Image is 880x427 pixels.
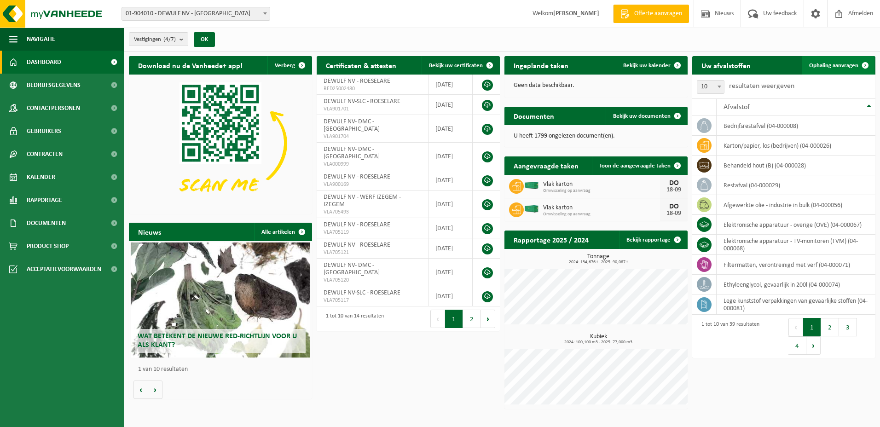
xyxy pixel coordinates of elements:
[592,156,687,175] a: Toon de aangevraagde taken
[606,107,687,125] a: Bekijk uw documenten
[129,32,188,46] button: Vestigingen(4/7)
[324,133,421,140] span: VLA901704
[428,95,473,115] td: [DATE]
[194,32,215,47] button: OK
[324,181,421,188] span: VLA900169
[524,205,539,213] img: HK-XC-40-GN-00
[129,56,252,74] h2: Download nu de Vanheede+ app!
[324,262,380,276] span: DEWULF NV- DMC - [GEOGRAPHIC_DATA]
[697,81,724,93] span: 10
[509,254,688,265] h3: Tonnage
[613,5,689,23] a: Offerte aanvragen
[317,56,405,74] h2: Certificaten & attesten
[524,181,539,190] img: HK-XC-40-GN-00
[428,286,473,306] td: [DATE]
[665,203,683,210] div: DO
[138,366,307,373] p: 1 van 10 resultaten
[428,190,473,218] td: [DATE]
[267,56,311,75] button: Verberg
[324,118,380,133] span: DEWULF NV- DMC - [GEOGRAPHIC_DATA]
[430,310,445,328] button: Previous
[324,78,390,85] span: DEWULF NV - ROESELARE
[445,310,463,328] button: 1
[553,10,599,17] strong: [PERSON_NAME]
[27,258,101,281] span: Acceptatievoorwaarden
[122,7,270,20] span: 01-904010 - DEWULF NV - ROESELARE
[428,259,473,286] td: [DATE]
[324,277,421,284] span: VLA705120
[138,333,297,349] span: Wat betekent de nieuwe RED-richtlijn voor u als klant?
[27,212,66,235] span: Documenten
[27,189,62,212] span: Rapportage
[504,231,598,248] h2: Rapportage 2025 / 2024
[324,221,390,228] span: DEWULF NV - ROESELARE
[599,163,671,169] span: Toon de aangevraagde taken
[324,146,380,160] span: DEWULF NV- DMC - [GEOGRAPHIC_DATA]
[632,9,684,18] span: Offerte aanvragen
[129,223,170,241] h2: Nieuws
[717,175,875,195] td: restafval (04-000029)
[324,98,400,105] span: DEWULF NV-SLC - ROESELARE
[428,75,473,95] td: [DATE]
[324,85,421,92] span: RED25002480
[324,242,390,248] span: DEWULF NV - ROESELARE
[619,231,687,249] a: Bekijk rapportage
[802,56,874,75] a: Ophaling aanvragen
[514,82,678,89] p: Geen data beschikbaar.
[788,318,803,336] button: Previous
[665,187,683,193] div: 18-09
[131,242,310,358] a: Wat betekent de nieuwe RED-richtlijn voor u als klant?
[697,317,759,356] div: 1 tot 10 van 39 resultaten
[839,318,857,336] button: 3
[428,238,473,259] td: [DATE]
[543,212,660,217] span: Omwisseling op aanvraag
[717,294,875,315] td: lege kunststof verpakkingen van gevaarlijke stoffen (04-000081)
[27,74,81,97] span: Bedrijfsgegevens
[429,63,483,69] span: Bekijk uw certificaten
[254,223,311,241] a: Alle artikelen
[428,218,473,238] td: [DATE]
[717,275,875,294] td: ethyleenglycol, gevaarlijk in 200l (04-000074)
[428,143,473,170] td: [DATE]
[324,229,421,236] span: VLA705119
[717,116,875,136] td: bedrijfsrestafval (04-000008)
[543,188,660,194] span: Omwisseling op aanvraag
[514,133,678,139] p: U heeft 1799 ongelezen document(en).
[481,310,495,328] button: Next
[504,156,588,174] h2: Aangevraagde taken
[717,215,875,235] td: elektronische apparatuur - overige (OVE) (04-000067)
[616,56,687,75] a: Bekijk uw kalender
[27,235,69,258] span: Product Shop
[324,105,421,113] span: VLA901701
[275,63,295,69] span: Verberg
[729,82,794,90] label: resultaten weergeven
[724,104,750,111] span: Afvalstof
[717,235,875,255] td: elektronische apparatuur - TV-monitoren (TVM) (04-000068)
[504,107,563,125] h2: Documenten
[613,113,671,119] span: Bekijk uw documenten
[697,80,724,94] span: 10
[324,173,390,180] span: DEWULF NV - ROESELARE
[27,166,55,189] span: Kalender
[321,309,384,329] div: 1 tot 10 van 14 resultaten
[133,381,148,399] button: Vorige
[463,310,481,328] button: 2
[324,289,400,296] span: DEWULF NV-SLC - ROESELARE
[27,51,61,74] span: Dashboard
[122,7,270,21] span: 01-904010 - DEWULF NV - ROESELARE
[129,75,312,212] img: Download de VHEPlus App
[324,249,421,256] span: VLA705121
[692,56,760,74] h2: Uw afvalstoffen
[788,336,806,355] button: 4
[509,340,688,345] span: 2024: 100,100 m3 - 2025: 77,000 m3
[324,208,421,216] span: VLA705493
[543,181,660,188] span: Vlak karton
[665,179,683,187] div: DO
[821,318,839,336] button: 2
[803,318,821,336] button: 1
[717,136,875,156] td: karton/papier, los (bedrijven) (04-000026)
[665,210,683,217] div: 18-09
[27,120,61,143] span: Gebruikers
[428,170,473,190] td: [DATE]
[428,115,473,143] td: [DATE]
